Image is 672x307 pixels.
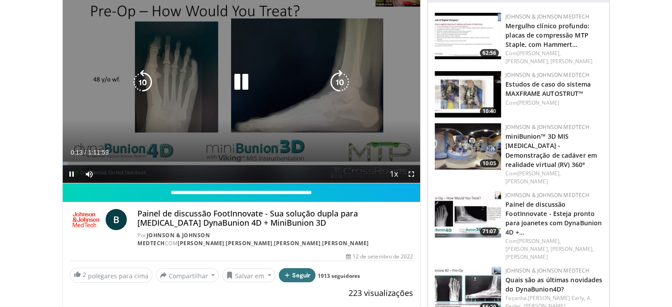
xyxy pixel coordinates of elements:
[80,165,98,183] button: Mute
[71,149,83,156] span: 0:13
[505,49,517,57] font: Com
[505,99,517,106] font: Com
[235,271,264,280] font: Salvar em
[88,272,148,280] font: polegares para cima
[63,162,421,165] div: Progress Bar
[435,13,501,59] img: 64bb184f-7417-4091-bbfa-a7534f701469.150x105_q85_crop-smart_upscale.jpg
[292,271,310,279] font: Seguir
[505,191,589,199] a: Johnson & Johnson MedTech
[505,13,589,20] a: Johnson & Johnson MedTech
[63,165,80,183] button: Pause
[505,170,517,177] font: Com
[505,132,597,168] a: miniBunion™ 3D MIS [MEDICAL_DATA] - Demonstração de cadáver em realidade virtual (RV) 360°
[505,200,602,236] a: Painel de discussão FootInnovate - Esteja pronto para joanetes com DynaBunion 4D +…
[106,209,127,230] a: B
[435,71,501,117] a: 10:40
[482,227,496,235] font: 71:07
[318,272,360,280] a: 1913 seguidores
[321,239,323,247] font: ,
[70,268,152,283] a: 2 polegares para cima
[517,49,560,57] a: [PERSON_NAME],
[435,13,501,59] a: 62:56
[551,57,592,65] a: [PERSON_NAME]
[505,178,547,185] a: [PERSON_NAME]
[517,170,560,177] a: [PERSON_NAME],
[435,123,501,170] img: c1871fbd-349f-457a-8a2a-d1a0777736b8.150x105_q85_crop-smart_upscale.jpg
[169,271,208,280] font: Compartilhar
[517,99,559,106] a: [PERSON_NAME]
[505,237,517,245] font: Com
[224,239,226,247] font: ,
[435,191,501,238] a: 71:07
[83,270,86,279] font: 2
[505,71,589,79] a: Johnson & Johnson MedTech
[322,239,369,247] a: [PERSON_NAME]
[528,294,585,302] a: [PERSON_NAME] Early,
[349,288,413,298] font: 223 visualizações
[178,239,224,247] a: [PERSON_NAME]
[505,267,589,274] a: Johnson & Johnson MedTech
[505,123,589,131] a: Johnson & Johnson MedTech
[517,237,560,245] a: [PERSON_NAME],
[505,294,528,302] font: Façanha.
[505,245,549,253] a: [PERSON_NAME],
[505,80,591,98] a: Estudos de caso do sistema MAXFRAME AUTOSTRUT™
[505,253,547,261] a: [PERSON_NAME]
[505,276,602,293] a: Quais são as últimas novidades do DynaBunion4D?
[385,165,402,183] button: Playback Rate
[435,191,501,238] img: 3c409185-a7a1-460e-ae30-0289bded164f.150x105_q85_crop-smart_upscale.jpg
[551,245,594,253] a: [PERSON_NAME],
[165,239,178,247] font: COM
[273,239,274,247] font: ,
[505,22,589,49] a: Mergulho clínico profundo: placas de compressão MTP Staple, com Hammert…
[435,123,501,170] a: 10:05
[353,253,413,260] font: 12 de setembro de 2022
[156,268,219,282] button: Compartilhar
[88,149,109,156] span: 1:11:59
[435,71,501,117] img: dc8cd099-509a-4832-863d-b8e061f6248b.150x105_q85_crop-smart_upscale.jpg
[222,268,275,282] button: Salvar em
[274,239,321,247] a: [PERSON_NAME]
[482,159,496,167] font: 10:05
[402,165,420,183] button: Fullscreen
[137,208,358,228] font: Painel de discussão FootInnovate - Sua solução dupla para [MEDICAL_DATA] DynaBunion 4D + MiniBuni...
[482,107,496,115] font: 10:40
[137,231,147,239] font: Por
[226,239,273,247] a: [PERSON_NAME]
[85,149,87,156] span: /
[70,209,103,230] img: Johnson & Johnson MedTech
[279,268,316,282] button: Seguir
[505,57,549,65] a: [PERSON_NAME],
[482,49,496,57] font: 62:56
[113,213,119,226] font: B
[137,231,210,247] a: Johnson & Johnson MedTech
